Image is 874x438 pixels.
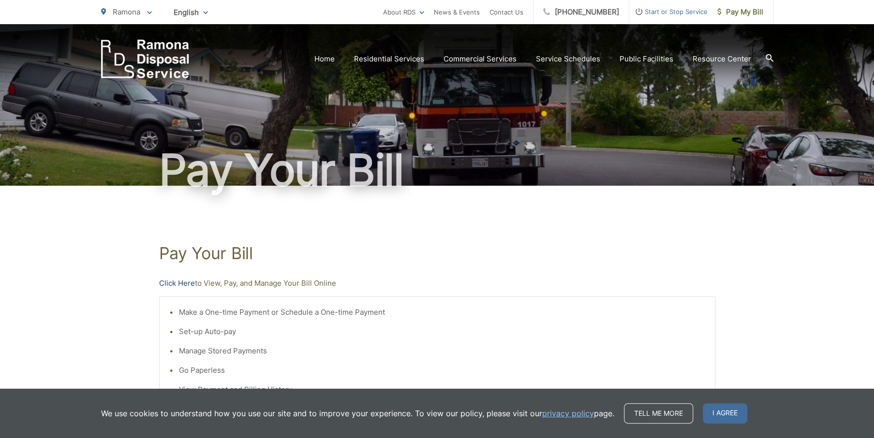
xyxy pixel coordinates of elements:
a: About RDS [383,6,424,18]
h1: Pay Your Bill [101,146,773,194]
li: View Payment and Billing History [179,384,705,395]
a: Click Here [159,277,195,289]
a: Commercial Services [444,53,517,65]
a: Service Schedules [536,53,600,65]
a: Public Facilities [620,53,673,65]
a: Residential Services [354,53,424,65]
p: to View, Pay, and Manage Your Bill Online [159,277,715,289]
a: News & Events [434,6,480,18]
span: Ramona [113,7,140,16]
li: Go Paperless [179,365,705,376]
li: Manage Stored Payments [179,345,705,357]
a: privacy policy [542,408,594,419]
a: Contact Us [489,6,523,18]
a: Tell me more [624,403,693,423]
a: Home [314,53,335,65]
li: Set-up Auto-pay [179,326,705,337]
a: Resource Center [693,53,751,65]
p: We use cookies to understand how you use our site and to improve your experience. To view our pol... [101,408,614,419]
span: Pay My Bill [717,6,763,18]
a: EDCD logo. Return to the homepage. [101,40,189,78]
span: English [166,4,215,21]
h1: Pay Your Bill [159,244,715,263]
li: Make a One-time Payment or Schedule a One-time Payment [179,307,705,318]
